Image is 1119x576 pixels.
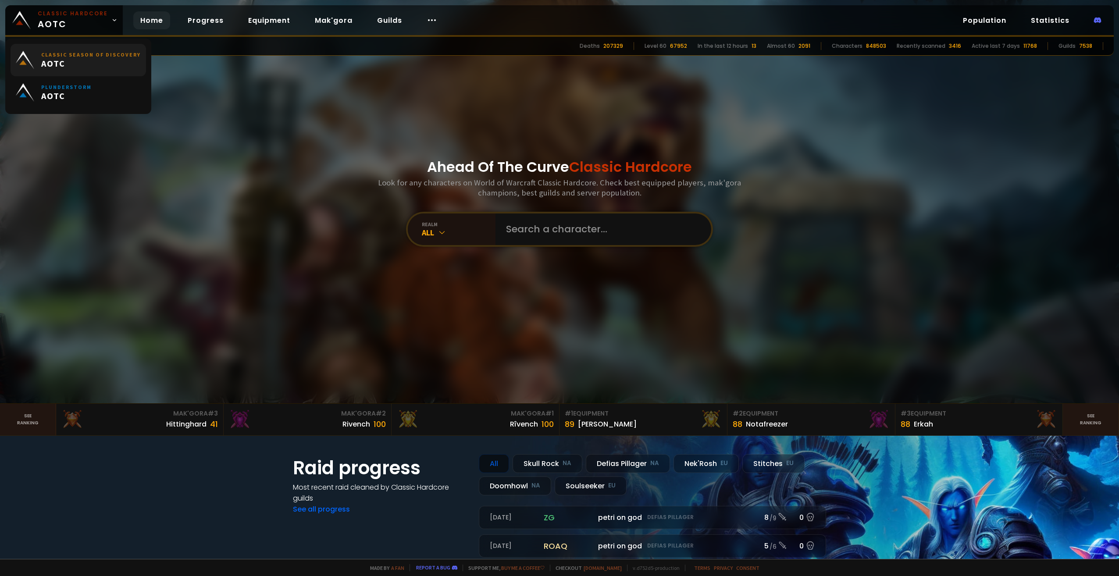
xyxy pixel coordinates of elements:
div: In the last 12 hours [698,42,748,50]
div: Rivench [342,419,370,430]
h4: Most recent raid cleaned by Classic Hardcore guilds [293,482,468,504]
a: [DOMAIN_NAME] [584,565,622,571]
a: Privacy [714,565,733,571]
a: [DATE]roaqpetri on godDefias Pillager5 /60 [479,534,826,558]
div: Notafreezer [746,419,788,430]
small: Classic Hardcore [38,10,108,18]
div: 11768 [1023,42,1037,50]
div: 207329 [603,42,623,50]
a: [DATE]zgpetri on godDefias Pillager8 /90 [479,506,826,529]
a: #2Equipment88Notafreezer [727,404,895,435]
div: 3416 [949,42,961,50]
div: Almost 60 [767,42,795,50]
a: Mak'Gora#1Rîvench100 [392,404,559,435]
div: Level 60 [645,42,666,50]
div: Deaths [580,42,600,50]
a: Guilds [370,11,409,29]
div: Rîvench [510,419,538,430]
a: Progress [181,11,231,29]
div: Hittinghard [166,419,207,430]
span: # 2 [376,409,386,418]
span: AOTC [41,58,141,69]
div: Equipment [901,409,1058,418]
div: Skull Rock [513,454,582,473]
div: Mak'Gora [397,409,554,418]
small: EU [786,459,794,468]
span: Support me, [463,565,545,571]
span: AOTC [41,90,92,101]
div: 2091 [798,42,810,50]
small: EU [608,481,616,490]
div: Mak'Gora [229,409,386,418]
small: NA [563,459,571,468]
a: Mak'gora [308,11,360,29]
span: AOTC [38,10,108,31]
a: a fan [391,565,404,571]
a: Classic HardcoreAOTC [5,5,123,35]
span: # 1 [545,409,554,418]
span: # 3 [901,409,911,418]
a: Seeranking [1063,404,1119,435]
div: Soulseeker [555,476,627,495]
a: #3Equipment88Erkah [895,404,1063,435]
a: See all progress [293,504,350,514]
small: EU [720,459,728,468]
div: Erkah [914,419,933,430]
a: Mak'Gora#2Rivench100 [224,404,392,435]
a: Mak'Gora#3Hittinghard41 [56,404,224,435]
div: All [479,454,509,473]
div: realm [422,221,495,228]
div: Equipment [565,409,722,418]
div: 88 [901,418,910,430]
div: 100 [374,418,386,430]
a: Statistics [1024,11,1076,29]
a: PlunderstormAOTC [11,76,146,109]
span: # 1 [565,409,573,418]
div: Stitches [742,454,805,473]
div: Mak'Gora [61,409,218,418]
div: Nek'Rosh [674,454,739,473]
a: Consent [736,565,759,571]
a: Home [133,11,170,29]
input: Search a character... [501,213,701,245]
a: Classic Season of DiscoveryAOTC [11,44,146,76]
div: 100 [542,418,554,430]
a: Population [956,11,1013,29]
div: 89 [565,418,574,430]
div: Characters [832,42,862,50]
div: Guilds [1058,42,1076,50]
h1: Raid progress [293,454,468,482]
a: Buy me a coffee [501,565,545,571]
span: Made by [365,565,404,571]
div: 13 [752,42,756,50]
div: 41 [210,418,218,430]
div: Recently scanned [897,42,945,50]
a: #1Equipment89[PERSON_NAME] [559,404,727,435]
span: v. d752d5 - production [627,565,680,571]
div: 67952 [670,42,687,50]
div: 88 [733,418,742,430]
h1: Ahead Of The Curve [427,156,692,178]
small: Plunderstorm [41,84,92,90]
span: Checkout [550,565,622,571]
div: Doomhowl [479,476,551,495]
h3: Look for any characters on World of Warcraft Classic Hardcore. Check best equipped players, mak'g... [374,178,745,198]
a: Equipment [241,11,297,29]
a: Report a bug [416,564,450,571]
div: Equipment [733,409,890,418]
div: All [422,228,495,238]
small: NA [650,459,659,468]
div: Defias Pillager [586,454,670,473]
span: Classic Hardcore [569,157,692,177]
div: 7538 [1079,42,1092,50]
div: Active last 7 days [972,42,1020,50]
span: # 2 [733,409,743,418]
div: [PERSON_NAME] [578,419,637,430]
a: Terms [694,565,710,571]
small: Classic Season of Discovery [41,51,141,58]
div: 848503 [866,42,886,50]
span: # 3 [208,409,218,418]
small: NA [531,481,540,490]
